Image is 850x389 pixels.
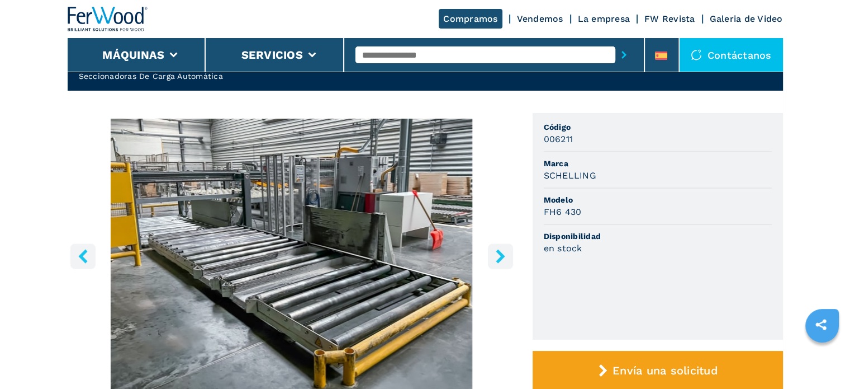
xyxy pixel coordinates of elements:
[68,7,148,31] img: Ferwood
[680,38,783,72] div: Contáctanos
[544,242,582,255] h3: en stock
[644,13,695,24] a: FW Revista
[544,133,573,146] h3: 006211
[578,13,630,24] a: La empresa
[544,194,772,205] span: Modelo
[517,13,563,24] a: Vendemos
[544,158,772,169] span: Marca
[802,339,842,381] iframe: Chat
[544,169,596,182] h3: SCHELLING
[79,71,240,82] h2: Seccionadoras De Carga Automática
[488,243,513,269] button: right-button
[544,205,582,218] h3: FH6 430
[241,48,303,62] button: Servicios
[807,311,835,339] a: sharethis
[691,49,702,60] img: Contáctanos
[439,9,502,29] a: Compramos
[544,231,772,242] span: Disponibilidad
[612,364,718,377] span: Envía una solicitud
[544,121,772,133] span: Código
[615,42,633,68] button: submit-button
[710,13,783,24] a: Galeria de Video
[70,243,96,269] button: left-button
[102,48,164,62] button: Máquinas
